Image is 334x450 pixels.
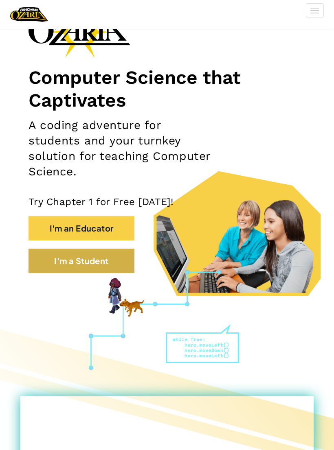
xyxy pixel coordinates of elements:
img: Home [10,6,48,23]
img: Ozaria branding logo [29,6,130,58]
button: I'm an Educator [29,216,134,240]
button: I'm a Student [29,249,134,273]
p: Try Chapter 1 for Free [DATE]! [29,196,305,208]
a: Ozaria by CodeCombat logo [10,6,48,23]
h1: Computer Science that Captivates [29,66,305,111]
h2: A coding adventure for students and your turnkey solution for teaching Computer Science. [29,118,214,179]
